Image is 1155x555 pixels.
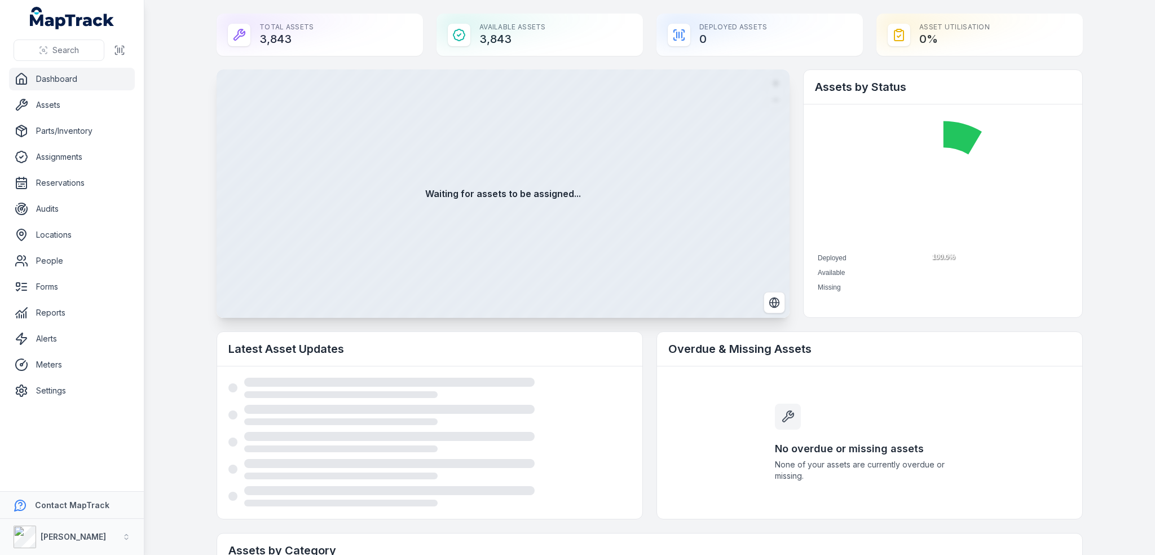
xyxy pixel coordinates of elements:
h2: Assets by Status [815,79,1071,95]
a: Assignments [9,146,135,168]
a: Settings [9,379,135,402]
a: Assets [9,94,135,116]
a: Meters [9,353,135,376]
a: MapTrack [30,7,114,29]
a: Alerts [9,327,135,350]
a: Audits [9,198,135,220]
span: Deployed [818,254,847,262]
button: Search [14,40,104,61]
a: Reports [9,301,135,324]
a: Dashboard [9,68,135,90]
h2: Latest Asset Updates [228,341,631,357]
span: Missing [818,283,841,291]
h3: No overdue or missing assets [775,441,964,457]
strong: Waiting for assets to be assigned... [425,187,581,200]
span: None of your assets are currently overdue or missing. [775,459,964,482]
span: Search [52,45,79,56]
a: Parts/Inventory [9,120,135,142]
a: Locations [9,224,135,246]
strong: [PERSON_NAME] [41,532,106,541]
a: Forms [9,276,135,298]
h2: Overdue & Missing Assets [668,341,1071,357]
span: Available [818,269,845,277]
strong: Contact MapTrack [35,500,109,510]
a: Reservations [9,172,135,194]
button: Switch to Satellite View [764,292,785,313]
a: People [9,250,135,272]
